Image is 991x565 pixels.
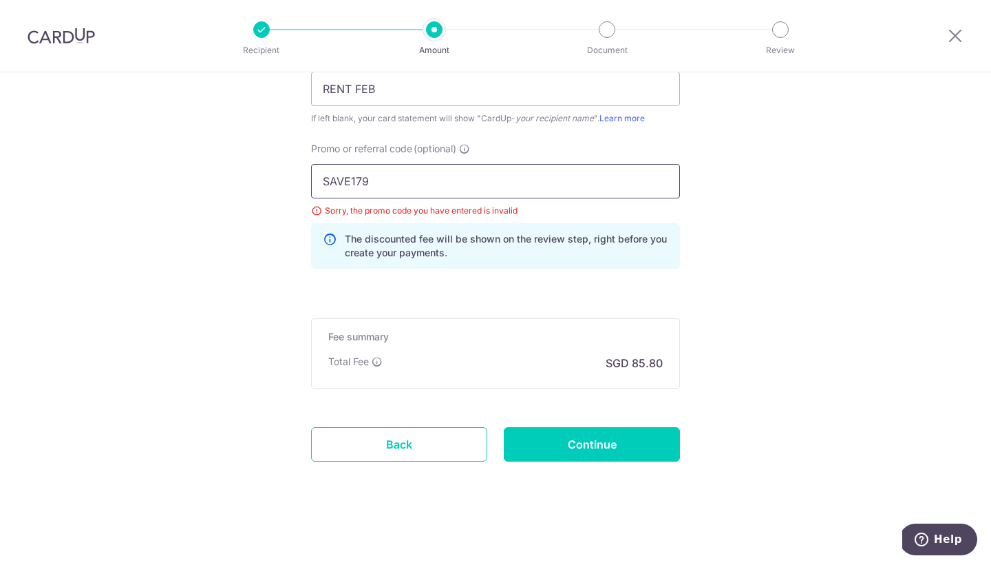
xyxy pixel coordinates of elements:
h5: Fee summary [328,330,663,344]
div: Sorry, the promo code you have entered is invalid [311,204,680,218]
a: Back [311,427,487,462]
p: Amount [383,43,485,57]
i: your recipient name [515,113,594,123]
p: Document [556,43,658,57]
div: If left blank, your card statement will show "CardUp- ". [311,112,680,125]
span: Promo or referral code [311,142,412,156]
a: Learn more [599,113,645,123]
p: Review [729,43,831,57]
p: Recipient [211,43,312,57]
p: Total Fee [328,355,369,369]
span: (optional) [414,142,456,156]
img: CardUp [28,28,95,44]
input: Continue [504,427,680,462]
p: SGD 85.80 [606,355,663,371]
p: The discounted fee will be shown on the review step, right before you create your payments. [345,232,668,260]
iframe: Opens a widget where you can find more information [902,524,977,558]
input: Example: Rent [311,72,680,106]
